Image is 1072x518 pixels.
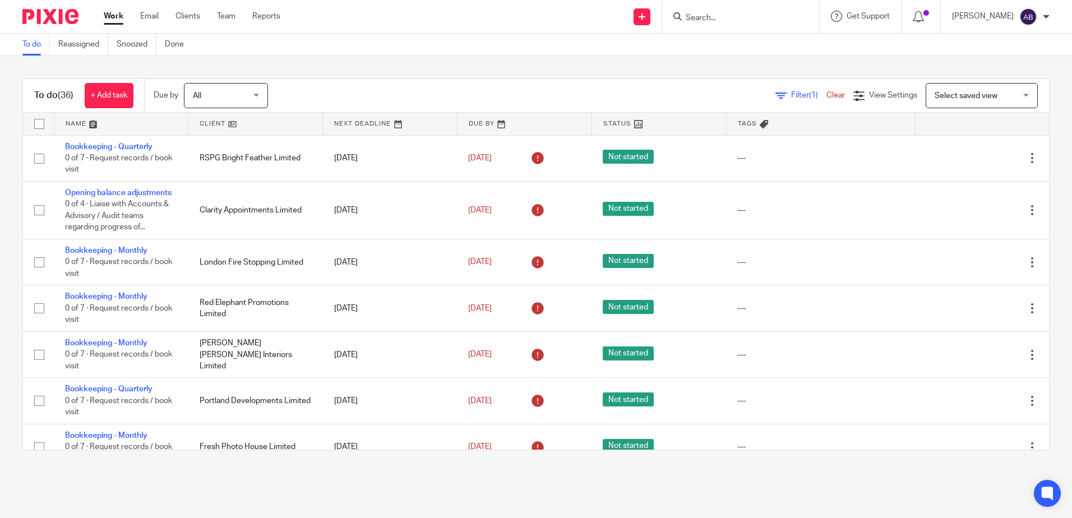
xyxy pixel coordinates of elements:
p: [PERSON_NAME] [952,11,1014,22]
span: 0 of 4 · Liaise with Accounts & Advisory / Audit teams regarding progress of... [65,201,169,232]
span: [DATE] [468,351,492,359]
span: [DATE] [468,154,492,162]
p: Due by [154,90,178,101]
td: [DATE] [323,239,458,285]
td: [DATE] [323,378,458,424]
span: Not started [603,392,654,406]
td: [DATE] [323,331,458,377]
a: Clear [826,91,845,99]
td: London Fire Stopping Limited [188,239,323,285]
a: Team [217,11,235,22]
div: --- [737,395,903,406]
div: --- [737,441,903,452]
td: [DATE] [323,181,458,239]
span: (36) [58,91,73,100]
span: [DATE] [468,443,492,451]
h1: To do [34,90,73,101]
a: Email [140,11,159,22]
td: [DATE] [323,424,458,470]
span: 0 of 7 · Request records / book visit [65,154,172,174]
input: Search [685,13,785,24]
a: Clients [175,11,200,22]
span: Not started [603,300,654,314]
a: + Add task [85,83,133,108]
a: Bookkeeping - Monthly [65,293,147,300]
div: --- [737,349,903,360]
span: 0 of 7 · Request records / book visit [65,304,172,324]
img: svg%3E [1019,8,1037,26]
span: Not started [603,254,654,268]
span: 0 of 7 · Request records / book visit [65,351,172,371]
span: 0 of 7 · Request records / book visit [65,258,172,278]
a: Bookkeeping - Monthly [65,339,147,347]
span: 0 of 7 · Request records / book visit [65,443,172,462]
span: Tags [738,121,757,127]
a: Bookkeeping - Monthly [65,247,147,255]
a: Bookkeeping - Monthly [65,432,147,440]
span: (1) [809,91,818,99]
div: --- [737,205,903,216]
span: Not started [603,439,654,453]
td: Fresh Photo House Limited [188,424,323,470]
td: Portland Developments Limited [188,378,323,424]
a: Done [165,34,192,55]
td: RSPG Bright Feather Limited [188,135,323,181]
span: Filter [791,91,826,99]
a: Bookkeeping - Quarterly [65,143,153,151]
a: Opening balance adjustments [65,189,172,197]
span: View Settings [869,91,917,99]
div: --- [737,152,903,164]
span: [DATE] [468,206,492,214]
div: --- [737,257,903,268]
span: All [193,92,201,100]
td: Red Elephant Promotions Limited [188,285,323,331]
span: [DATE] [468,258,492,266]
span: Not started [603,150,654,164]
span: Select saved view [935,92,997,100]
a: Reassigned [58,34,108,55]
td: Clarity Appointments Limited [188,181,323,239]
a: Snoozed [117,34,156,55]
td: [DATE] [323,285,458,331]
span: Get Support [847,12,890,20]
span: Not started [603,202,654,216]
span: Not started [603,346,654,360]
td: [PERSON_NAME] [PERSON_NAME] Interiors Limited [188,331,323,377]
span: [DATE] [468,397,492,405]
img: Pixie [22,9,78,24]
a: To do [22,34,50,55]
div: --- [737,303,903,314]
span: 0 of 7 · Request records / book visit [65,397,172,417]
a: Work [104,11,123,22]
a: Reports [252,11,280,22]
span: [DATE] [468,304,492,312]
a: Bookkeeping - Quarterly [65,385,153,393]
td: [DATE] [323,135,458,181]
